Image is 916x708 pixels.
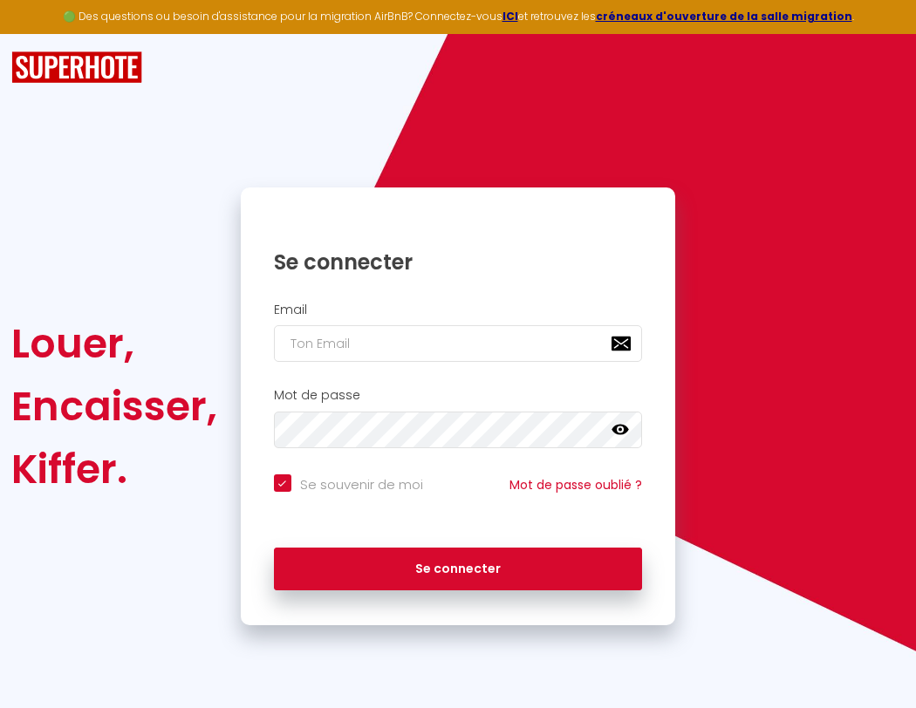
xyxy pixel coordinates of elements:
[274,548,643,591] button: Se connecter
[11,51,142,84] img: SuperHote logo
[11,375,217,438] div: Encaisser,
[11,438,217,500] div: Kiffer.
[502,9,518,24] a: ICI
[11,312,217,375] div: Louer,
[274,388,643,403] h2: Mot de passe
[274,303,643,317] h2: Email
[274,325,643,362] input: Ton Email
[509,476,642,494] a: Mot de passe oublié ?
[596,9,852,24] a: créneaux d'ouverture de la salle migration
[274,248,643,276] h1: Se connecter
